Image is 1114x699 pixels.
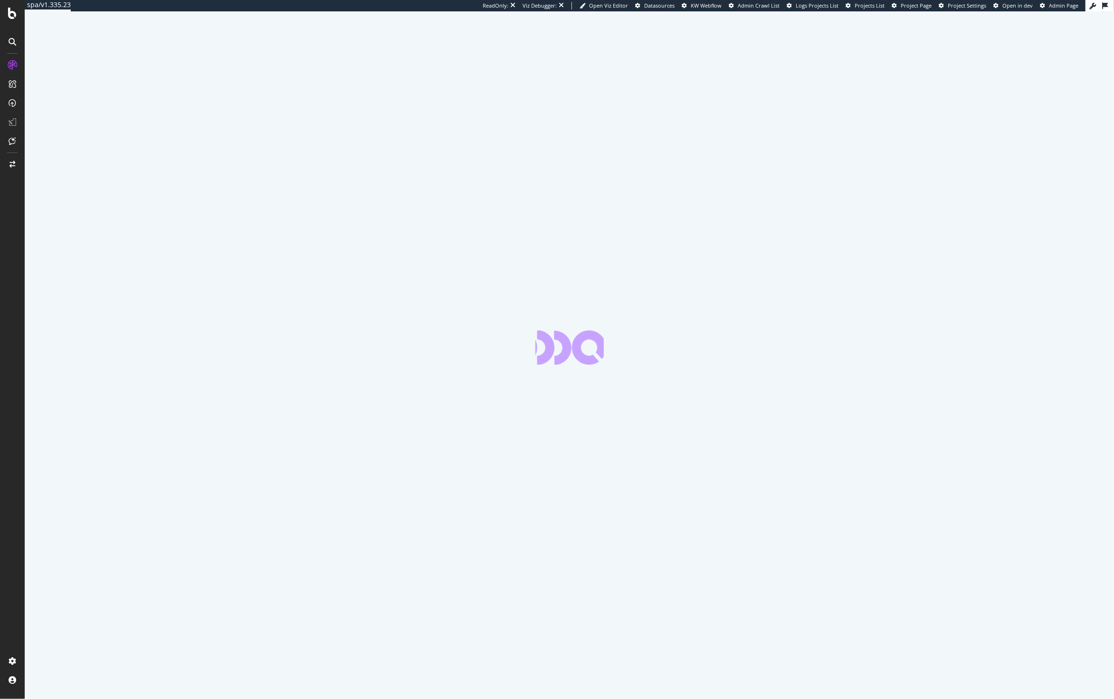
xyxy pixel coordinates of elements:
span: Project Page [901,2,932,9]
span: Project Settings [948,2,986,9]
span: Open Viz Editor [589,2,628,9]
a: Logs Projects List [787,2,838,9]
a: Admin Page [1040,2,1078,9]
span: KW Webflow [691,2,722,9]
span: Datasources [644,2,675,9]
span: Projects List [855,2,885,9]
span: Open in dev [1002,2,1033,9]
div: animation [535,331,604,365]
div: ReadOnly: [483,2,508,9]
span: Logs Projects List [796,2,838,9]
a: Admin Crawl List [729,2,780,9]
a: Datasources [635,2,675,9]
div: Viz Debugger: [523,2,557,9]
span: Admin Crawl List [738,2,780,9]
a: KW Webflow [682,2,722,9]
span: Admin Page [1049,2,1078,9]
a: Projects List [846,2,885,9]
a: Project Page [892,2,932,9]
a: Open in dev [993,2,1033,9]
a: Open Viz Editor [580,2,628,9]
a: Project Settings [939,2,986,9]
